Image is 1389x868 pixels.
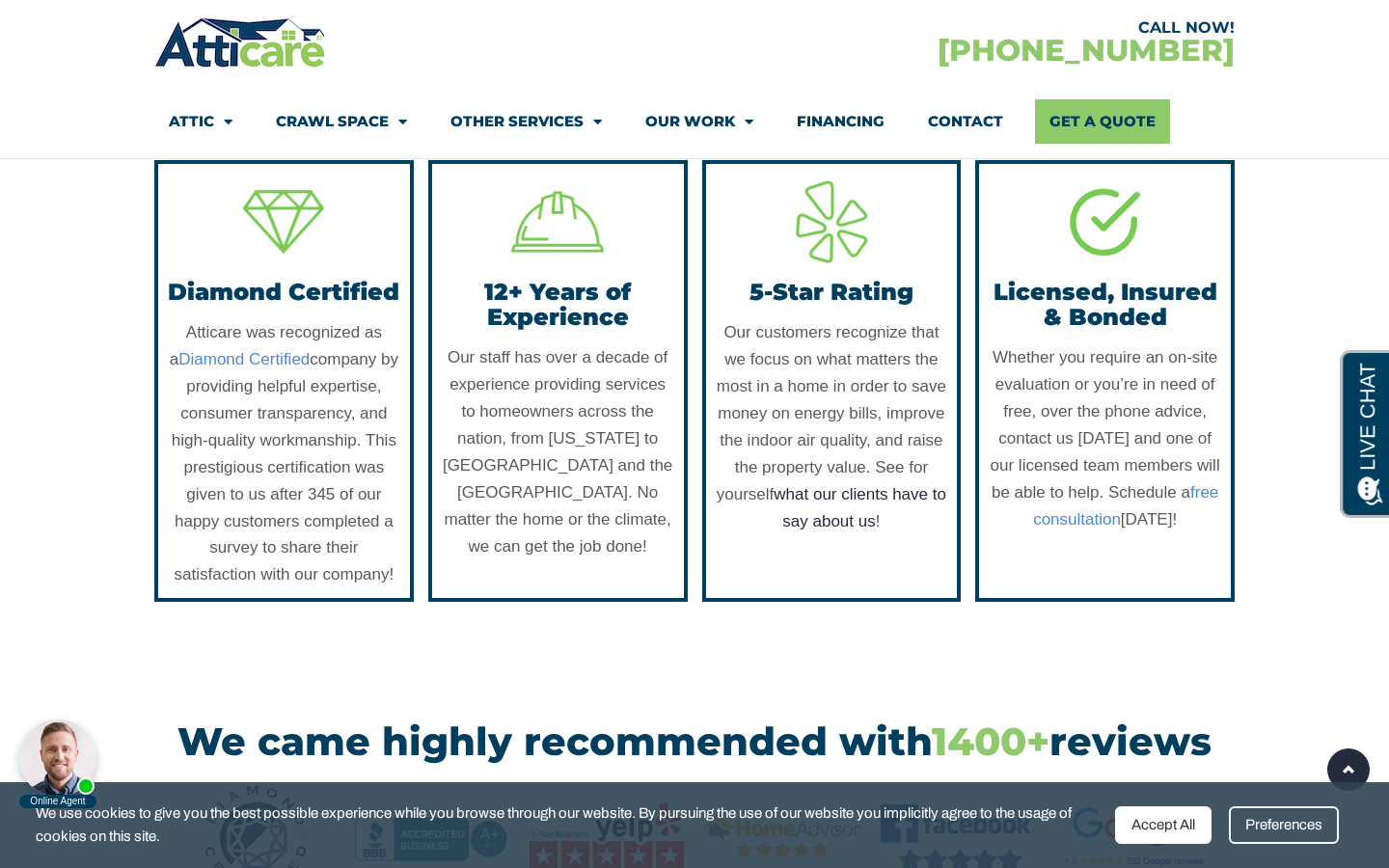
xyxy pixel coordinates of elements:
a: Diamond Certified [178,350,310,368]
a: Attic [169,99,232,144]
a: Get A Quote [1035,99,1170,144]
h4: We came highly recommended with reviews [169,722,1220,761]
p: Whether you require an on-site evaluation or you’re in need of free, over the phone advice, conta... [989,344,1221,532]
p: Our customers recognize that we focus on what matters the most in a home in order to save money o... [716,319,948,534]
a: Contact [928,99,1003,144]
iframe: To enrich screen reader interactions, please activate Accessibility in Grammarly extension settings [10,714,106,810]
a: what our clients have to say about us [774,485,946,530]
a: free consultation [1033,483,1218,529]
div: CALL NOW! [694,20,1235,36]
h3: 5-Star Rating [716,280,948,305]
a: Crawl Space [276,99,407,144]
h3: 12+ Years of Experience [442,280,674,331]
div: Accept All [1115,806,1212,844]
div: Preferences [1229,806,1339,844]
span: 1400+ [932,718,1049,765]
p: Our staff has over a decade of experience providing services to homeowners across the nation, fro... [442,344,674,559]
span: Opens a chat window [47,15,155,40]
a: Our Work [645,99,753,144]
h3: Licensed, Insured & Bonded [989,280,1221,331]
nav: Menu [169,99,1220,144]
h3: Diamond Certified [168,280,400,305]
span: We use cookies to give you the best possible experience while you browse through our website. By ... [36,801,1101,849]
a: Other Services [450,99,602,144]
p: Atticare was recognized as a company by providing helpful expertise, consumer transparency, and h... [168,319,400,588]
a: Financing [797,99,885,144]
